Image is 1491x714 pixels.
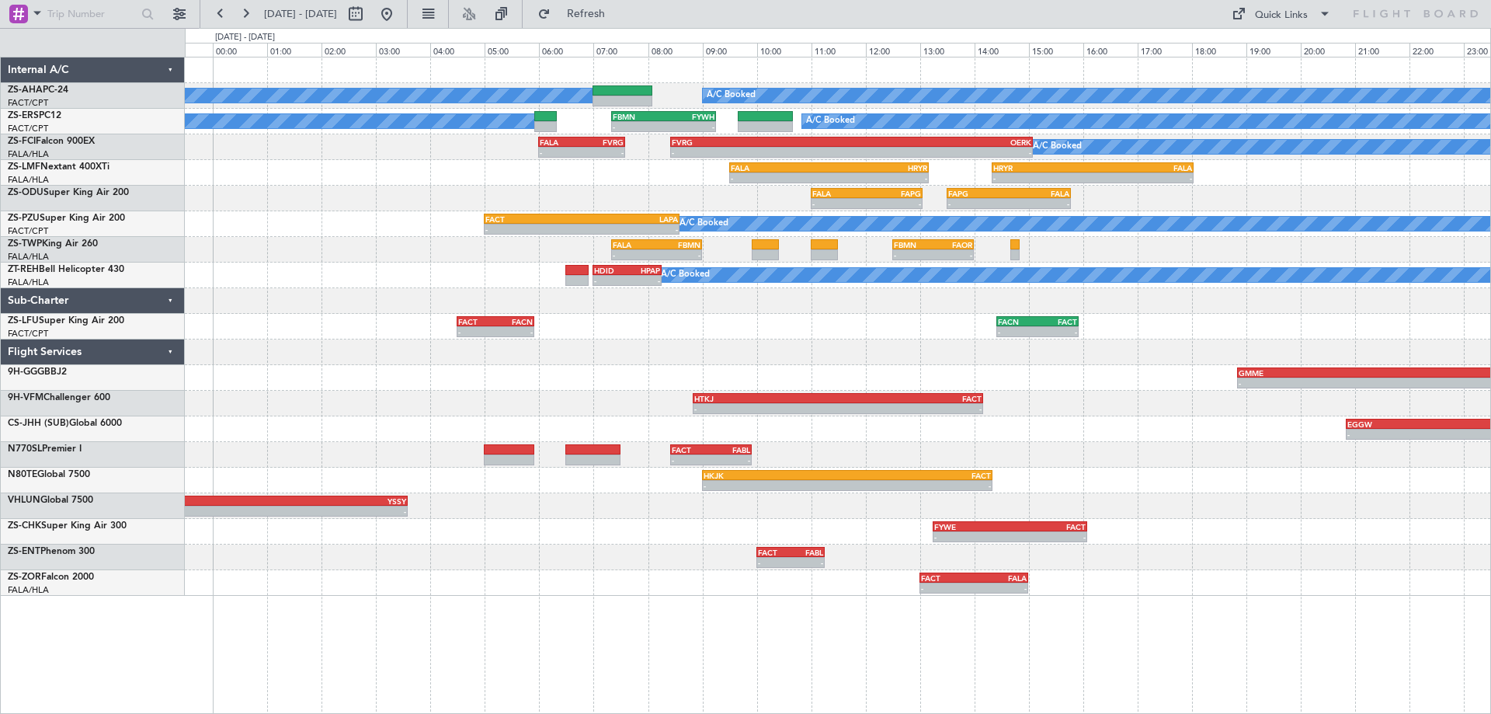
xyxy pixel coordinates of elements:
span: ZS-LFU [8,316,39,326]
span: ZS-TWP [8,239,42,249]
div: A/C Booked [661,263,710,287]
div: FACT [1037,317,1077,326]
div: 19:00 [1246,43,1301,57]
a: ZS-ERSPC12 [8,111,61,120]
div: - [540,148,582,157]
a: N770SLPremier I [8,444,82,454]
a: FALA/HLA [8,148,49,160]
div: Quick Links [1255,8,1308,23]
div: FACT [1010,522,1086,531]
div: HTKJ [694,394,838,403]
span: 9H-VFM [8,393,43,402]
span: ZS-LMF [8,162,40,172]
div: - [458,327,495,336]
div: YSSY [65,496,406,506]
div: FACT [458,317,495,326]
div: - [993,173,1093,183]
a: FALA/HLA [8,174,49,186]
div: 05:00 [485,43,539,57]
div: FVRG [582,138,624,147]
a: FACT/CPT [8,225,48,237]
div: OERK [851,138,1031,147]
div: - [704,481,847,490]
a: FALA/HLA [8,584,49,596]
div: - [656,250,700,259]
div: FBMN [894,240,933,249]
a: 9H-GGGBBJ2 [8,367,67,377]
div: - [998,327,1037,336]
a: ZS-AHAPC-24 [8,85,68,95]
div: - [613,122,663,131]
span: ZS-ZOR [8,573,41,582]
a: 9H-VFMChallenger 600 [8,393,110,402]
div: - [582,148,624,157]
div: - [847,481,991,490]
div: A/C Booked [806,110,855,133]
span: N80TE [8,470,37,479]
span: ZT-REH [8,265,39,274]
div: - [613,250,657,259]
div: LAPA [582,214,678,224]
a: CS-JHH (SUB)Global 6000 [8,419,122,428]
input: Trip Number [47,2,137,26]
span: ZS-PZU [8,214,40,223]
div: [DATE] - [DATE] [215,31,275,44]
span: ZS-AHA [8,85,43,95]
div: FACT [921,573,974,583]
div: - [934,532,1010,542]
div: - [838,404,982,413]
div: HPAP [627,266,659,275]
div: - [974,583,1027,593]
div: 20:00 [1301,43,1355,57]
div: - [65,507,406,516]
div: - [1010,532,1086,542]
a: ZS-ZORFalcon 2000 [8,573,94,582]
span: [DATE] - [DATE] [264,7,337,21]
div: - [711,455,750,465]
a: N80TEGlobal 7500 [8,470,90,479]
div: FALA [1009,189,1069,198]
div: FYWH [663,112,714,121]
div: 02:00 [321,43,376,57]
div: - [1009,199,1069,208]
div: 00:00 [213,43,267,57]
a: FACT/CPT [8,123,48,134]
div: 13:00 [920,43,975,57]
div: 17:00 [1138,43,1192,57]
a: FACT/CPT [8,328,48,340]
div: A/C Booked [707,84,756,107]
div: FABL [791,548,823,557]
a: ZS-LMFNextant 400XTi [8,162,109,172]
div: - [594,276,627,285]
div: HKJK [704,471,847,480]
div: FYWE [934,522,1010,531]
div: - [791,558,823,567]
div: FALA [974,573,1027,583]
div: - [948,199,1009,208]
div: FVRG [672,138,852,147]
div: FALA [731,163,829,172]
div: - [851,148,1031,157]
span: ZS-FCI [8,137,36,146]
a: ZS-CHKSuper King Air 300 [8,521,127,531]
div: 18:00 [1192,43,1246,57]
div: 15:00 [1029,43,1083,57]
div: - [731,173,829,183]
div: 12:00 [866,43,920,57]
div: - [758,558,791,567]
div: FACT [847,471,991,480]
div: - [933,250,973,259]
div: - [485,225,582,234]
div: - [694,404,838,413]
div: FALA [812,189,867,198]
span: 9H-GGG [8,367,44,377]
span: ZS-ERS [8,111,39,120]
div: FACT [838,394,982,403]
div: - [921,583,974,593]
div: - [627,276,659,285]
a: FALA/HLA [8,251,49,263]
div: 06:00 [539,43,593,57]
a: ZS-LFUSuper King Air 200 [8,316,124,326]
div: - [829,173,927,183]
div: FABL [711,445,750,455]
